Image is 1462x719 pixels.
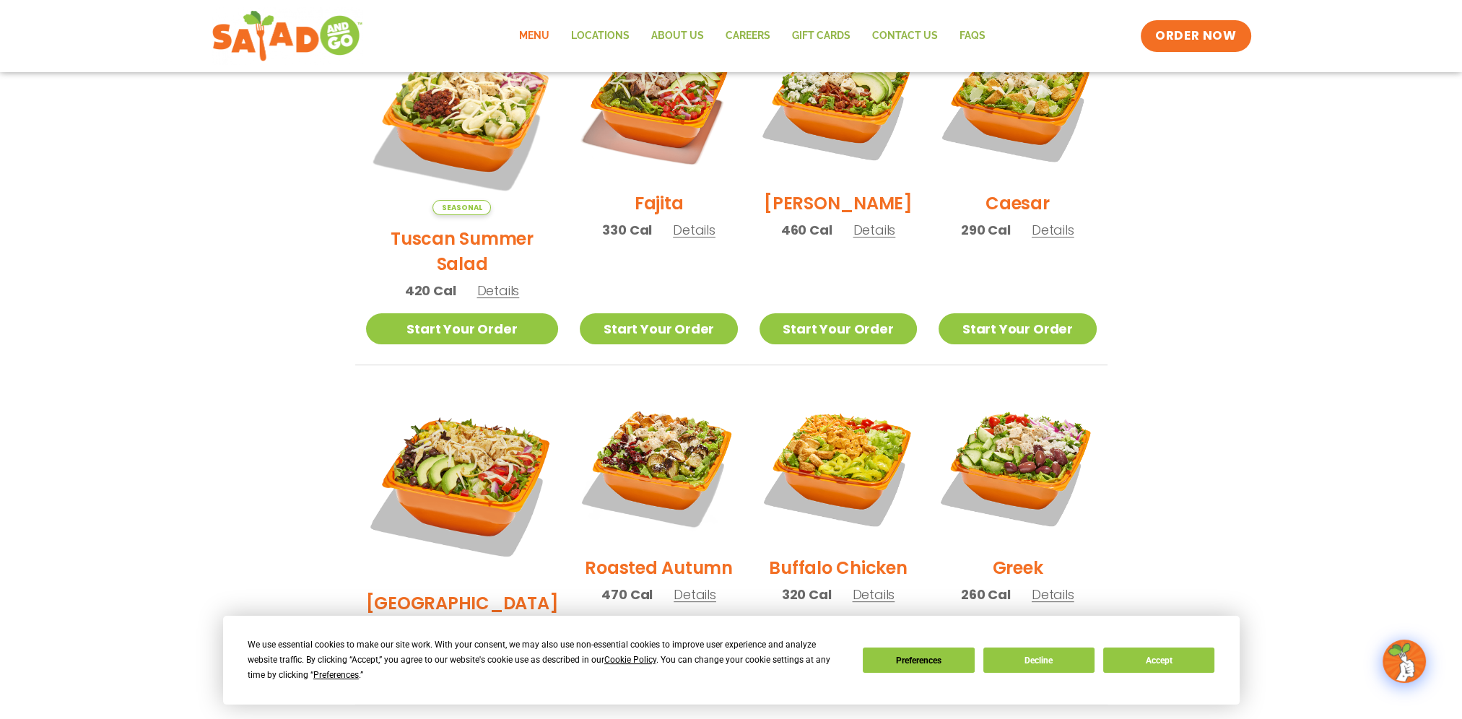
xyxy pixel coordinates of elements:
[1384,641,1424,681] img: wpChatIcon
[760,22,917,180] img: Product photo for Cobb Salad
[560,19,640,53] a: Locations
[508,19,560,53] a: Menu
[212,7,364,65] img: new-SAG-logo-768×292
[760,387,917,544] img: Product photo for Buffalo Chicken Salad
[961,220,1011,240] span: 290 Cal
[580,313,737,344] a: Start Your Order
[1032,221,1074,239] span: Details
[715,19,781,53] a: Careers
[782,585,832,604] span: 320 Cal
[313,670,359,680] span: Preferences
[863,648,974,673] button: Preferences
[366,22,559,215] img: Product photo for Tuscan Summer Salad
[861,19,949,53] a: Contact Us
[764,191,913,216] h2: [PERSON_NAME]
[601,585,653,604] span: 470 Cal
[602,220,652,240] span: 330 Cal
[769,555,907,580] h2: Buffalo Chicken
[405,281,456,300] span: 420 Cal
[949,19,996,53] a: FAQs
[477,282,519,300] span: Details
[992,555,1043,580] h2: Greek
[432,200,491,215] span: Seasonal
[366,387,559,580] img: Product photo for BBQ Ranch Salad
[1155,27,1236,45] span: ORDER NOW
[853,221,895,239] span: Details
[635,191,684,216] h2: Fajita
[674,585,716,603] span: Details
[673,221,715,239] span: Details
[781,19,861,53] a: GIFT CARDS
[939,387,1096,544] img: Product photo for Greek Salad
[961,585,1011,604] span: 260 Cal
[1103,648,1214,673] button: Accept
[760,313,917,344] a: Start Your Order
[939,22,1096,180] img: Product photo for Caesar Salad
[781,220,832,240] span: 460 Cal
[983,648,1095,673] button: Decline
[1032,585,1074,603] span: Details
[939,313,1096,344] a: Start Your Order
[248,637,845,683] div: We use essential cookies to make our site work. With your consent, we may also use non-essential ...
[366,226,559,276] h2: Tuscan Summer Salad
[604,655,656,665] span: Cookie Policy
[852,585,895,603] span: Details
[985,191,1050,216] h2: Caesar
[508,19,996,53] nav: Menu
[366,591,559,616] h2: [GEOGRAPHIC_DATA]
[585,555,733,580] h2: Roasted Autumn
[580,22,737,180] img: Product photo for Fajita Salad
[366,313,559,344] a: Start Your Order
[223,616,1240,705] div: Cookie Consent Prompt
[640,19,715,53] a: About Us
[1141,20,1250,52] a: ORDER NOW
[580,387,737,544] img: Product photo for Roasted Autumn Salad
